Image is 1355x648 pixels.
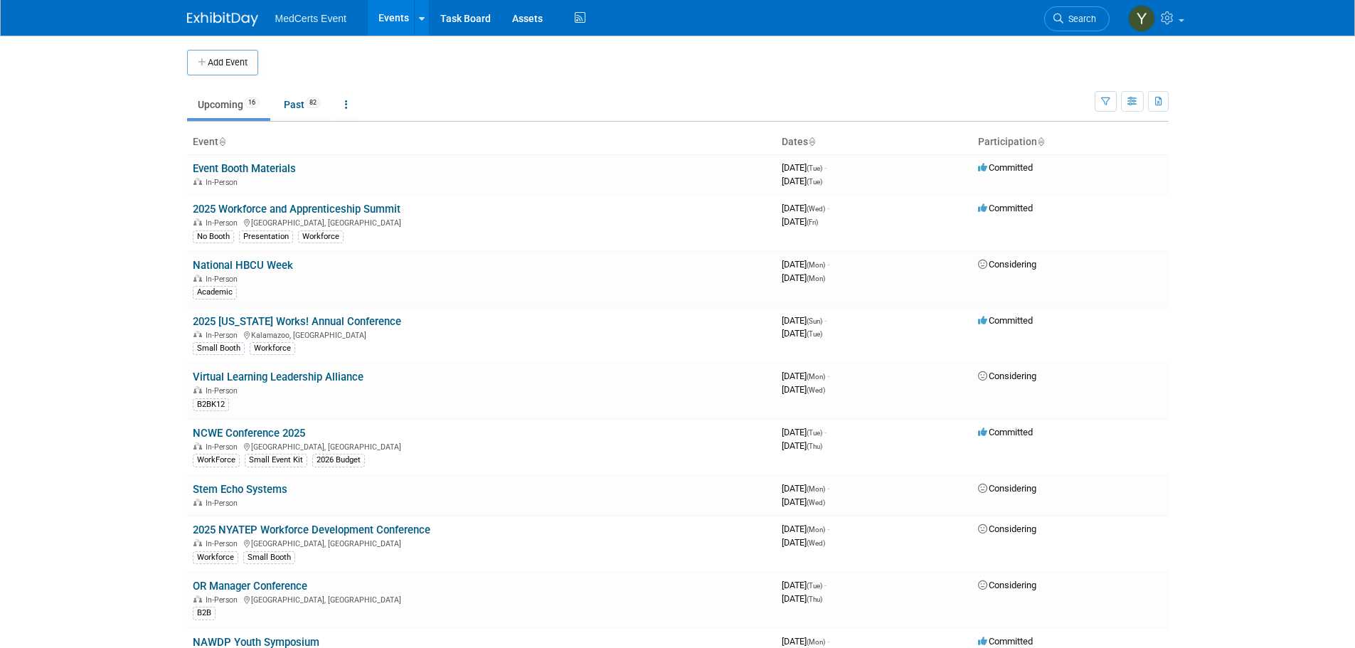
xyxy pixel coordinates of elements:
[978,259,1036,270] span: Considering
[193,331,202,338] img: In-Person Event
[193,216,770,228] div: [GEOGRAPHIC_DATA], [GEOGRAPHIC_DATA]
[305,97,321,108] span: 82
[782,483,829,494] span: [DATE]
[824,162,827,173] span: -
[827,371,829,381] span: -
[807,275,825,282] span: (Mon)
[193,259,293,272] a: National HBCU Week
[193,483,287,496] a: Stem Echo Systems
[193,329,770,340] div: Kalamazoo, [GEOGRAPHIC_DATA]
[807,485,825,493] span: (Mon)
[782,524,829,534] span: [DATE]
[978,524,1036,534] span: Considering
[807,499,825,506] span: (Wed)
[807,638,825,646] span: (Mon)
[193,315,401,328] a: 2025 [US_STATE] Works! Annual Conference
[782,384,825,395] span: [DATE]
[807,582,822,590] span: (Tue)
[827,259,829,270] span: -
[193,442,202,450] img: In-Person Event
[193,275,202,282] img: In-Person Event
[782,636,829,647] span: [DATE]
[827,203,829,213] span: -
[193,218,202,225] img: In-Person Event
[193,607,216,620] div: B2B
[193,539,202,546] img: In-Person Event
[193,342,245,355] div: Small Booth
[978,636,1033,647] span: Committed
[782,315,827,326] span: [DATE]
[827,524,829,534] span: -
[206,539,242,548] span: In-Person
[193,440,770,452] div: [GEOGRAPHIC_DATA], [GEOGRAPHIC_DATA]
[193,499,202,506] img: In-Person Event
[250,342,295,355] div: Workforce
[782,580,827,590] span: [DATE]
[243,551,295,564] div: Small Booth
[807,373,825,381] span: (Mon)
[193,580,307,593] a: OR Manager Conference
[206,442,242,452] span: In-Person
[206,218,242,228] span: In-Person
[782,176,822,186] span: [DATE]
[807,386,825,394] span: (Wed)
[824,427,827,437] span: -
[807,164,822,172] span: (Tue)
[827,636,829,647] span: -
[187,91,270,118] a: Upcoming16
[245,454,307,467] div: Small Event Kit
[782,259,829,270] span: [DATE]
[782,328,822,339] span: [DATE]
[193,537,770,548] div: [GEOGRAPHIC_DATA], [GEOGRAPHIC_DATA]
[239,230,293,243] div: Presentation
[244,97,260,108] span: 16
[807,218,818,226] span: (Fri)
[827,483,829,494] span: -
[187,12,258,26] img: ExhibitDay
[193,398,229,411] div: B2BK12
[807,595,822,603] span: (Thu)
[824,315,827,326] span: -
[808,136,815,147] a: Sort by Start Date
[978,483,1036,494] span: Considering
[193,524,430,536] a: 2025 NYATEP Workforce Development Conference
[782,537,825,548] span: [DATE]
[978,580,1036,590] span: Considering
[782,203,829,213] span: [DATE]
[193,593,770,605] div: [GEOGRAPHIC_DATA], [GEOGRAPHIC_DATA]
[978,427,1033,437] span: Committed
[978,371,1036,381] span: Considering
[807,330,822,338] span: (Tue)
[1044,6,1110,31] a: Search
[206,331,242,340] span: In-Person
[193,427,305,440] a: NCWE Conference 2025
[782,593,822,604] span: [DATE]
[193,203,400,216] a: 2025 Workforce and Apprenticeship Summit
[193,595,202,602] img: In-Person Event
[807,442,822,450] span: (Thu)
[978,162,1033,173] span: Committed
[782,272,825,283] span: [DATE]
[193,454,240,467] div: WorkForce
[206,386,242,395] span: In-Person
[782,427,827,437] span: [DATE]
[312,454,365,467] div: 2026 Budget
[206,178,242,187] span: In-Person
[1063,14,1096,24] span: Search
[193,178,202,185] img: In-Person Event
[807,317,822,325] span: (Sun)
[193,230,234,243] div: No Booth
[776,130,972,154] th: Dates
[782,216,818,227] span: [DATE]
[824,580,827,590] span: -
[782,371,829,381] span: [DATE]
[807,178,822,186] span: (Tue)
[275,13,346,24] span: MedCerts Event
[807,539,825,547] span: (Wed)
[978,203,1033,213] span: Committed
[193,162,296,175] a: Event Booth Materials
[1037,136,1044,147] a: Sort by Participation Type
[206,499,242,508] span: In-Person
[193,286,237,299] div: Academic
[782,496,825,507] span: [DATE]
